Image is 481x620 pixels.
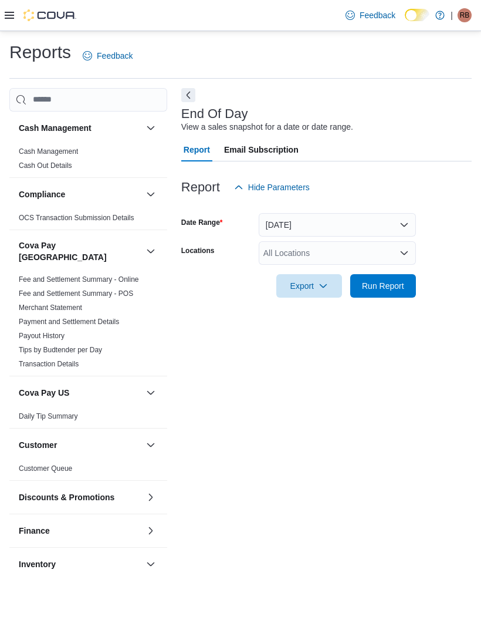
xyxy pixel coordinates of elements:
[9,461,167,480] div: Customer
[341,4,400,27] a: Feedback
[181,180,220,194] h3: Report
[19,346,102,354] a: Tips by Budtender per Day
[19,289,133,298] a: Fee and Settlement Summary - POS
[181,88,195,102] button: Next
[144,121,158,135] button: Cash Management
[19,525,50,537] h3: Finance
[19,318,119,326] a: Payment and Settlement Details
[224,138,299,161] span: Email Subscription
[19,188,141,200] button: Compliance
[283,274,335,298] span: Export
[19,558,56,570] h3: Inventory
[19,387,69,399] h3: Cova Pay US
[19,122,141,134] button: Cash Management
[19,161,72,170] a: Cash Out Details
[19,147,78,156] a: Cash Management
[248,181,310,193] span: Hide Parameters
[350,274,416,298] button: Run Report
[97,50,133,62] span: Feedback
[9,211,167,230] div: Compliance
[144,524,158,538] button: Finance
[19,360,79,368] a: Transaction Details
[19,240,141,263] button: Cova Pay [GEOGRAPHIC_DATA]
[458,8,472,22] div: Regina Billingsley
[144,386,158,400] button: Cova Pay US
[19,122,92,134] h3: Cash Management
[19,214,134,222] a: OCS Transaction Submission Details
[181,121,353,133] div: View a sales snapshot for a date or date range.
[362,280,404,292] span: Run Report
[19,491,141,503] button: Discounts & Promotions
[460,8,470,22] span: RB
[184,138,210,161] span: Report
[19,558,141,570] button: Inventory
[19,439,141,451] button: Customer
[144,438,158,452] button: Customer
[19,332,65,340] a: Payout History
[144,557,158,571] button: Inventory
[259,213,416,237] button: [DATE]
[78,44,137,68] a: Feedback
[144,244,158,258] button: Cova Pay [GEOGRAPHIC_DATA]
[405,9,429,21] input: Dark Mode
[360,9,395,21] span: Feedback
[19,525,141,537] button: Finance
[9,41,71,64] h1: Reports
[144,490,158,504] button: Discounts & Promotions
[450,8,453,22] p: |
[19,304,82,312] a: Merchant Statement
[229,176,314,199] button: Hide Parameters
[19,188,65,200] h3: Compliance
[19,387,141,399] button: Cova Pay US
[144,187,158,201] button: Compliance
[9,272,167,376] div: Cova Pay [GEOGRAPHIC_DATA]
[19,412,78,420] a: Daily Tip Summary
[19,491,114,503] h3: Discounts & Promotions
[19,439,57,451] h3: Customer
[399,248,409,258] button: Open list of options
[19,464,72,473] a: Customer Queue
[9,144,167,177] div: Cash Management
[181,107,248,121] h3: End Of Day
[23,9,76,21] img: Cova
[181,246,215,255] label: Locations
[9,409,167,428] div: Cova Pay US
[181,218,223,227] label: Date Range
[19,275,139,284] a: Fee and Settlement Summary - Online
[276,274,342,298] button: Export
